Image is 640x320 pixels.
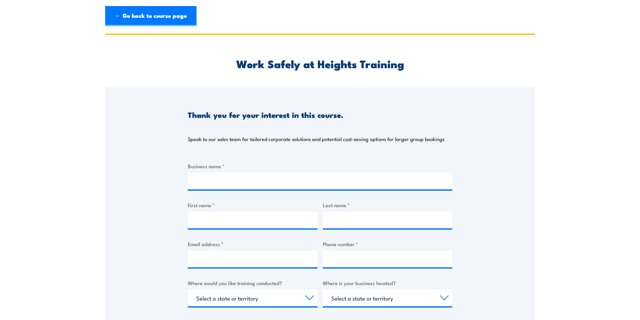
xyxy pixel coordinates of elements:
label: Where is your business located? [323,279,453,287]
label: Last name [323,201,453,209]
label: Business name [188,162,452,170]
label: First name [188,201,317,209]
h3: Thank you for your interest in this course. [188,111,343,119]
h2: Work Safely at Heights Training [188,59,452,68]
label: Where would you like training conducted? [188,279,317,287]
a: ← Go back to course page [105,6,197,26]
label: Email address [188,240,317,248]
label: Phone number [323,240,453,248]
p: Speak to our sales team for tailored corporate solutions and potential cost-saving options for la... [188,136,444,142]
